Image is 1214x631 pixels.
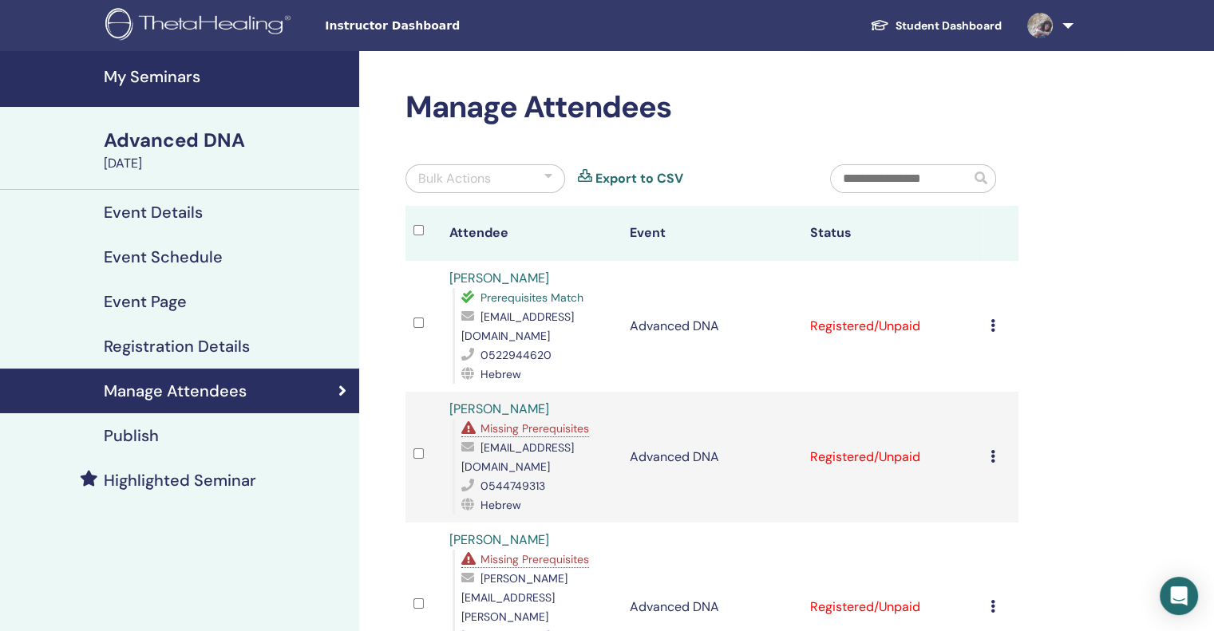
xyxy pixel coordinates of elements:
h4: Publish [104,426,159,445]
span: Hebrew [480,367,521,381]
a: Export to CSV [595,169,683,188]
h4: Registration Details [104,337,250,356]
td: Advanced DNA [622,392,802,523]
td: Advanced DNA [622,261,802,392]
h4: Event Details [104,203,203,222]
h4: Event Schedule [104,247,223,266]
span: Hebrew [480,498,521,512]
a: [PERSON_NAME] [449,400,549,417]
div: [DATE] [104,154,350,173]
div: Open Intercom Messenger [1160,577,1198,615]
span: 0522944620 [480,348,552,362]
th: Event [622,206,802,261]
h2: Manage Attendees [405,89,1018,126]
a: [PERSON_NAME] [449,531,549,548]
span: 0544749313 [480,479,545,493]
span: Missing Prerequisites [480,421,589,436]
img: graduation-cap-white.svg [870,18,889,32]
th: Attendee [441,206,622,261]
img: logo.png [105,8,296,44]
a: Advanced DNA[DATE] [94,127,359,173]
h4: Event Page [104,292,187,311]
span: [EMAIL_ADDRESS][DOMAIN_NAME] [461,310,574,343]
span: Instructor Dashboard [325,18,564,34]
a: Student Dashboard [857,11,1014,41]
img: default.jpg [1027,13,1053,38]
a: [PERSON_NAME] [449,270,549,286]
span: Prerequisites Match [480,290,583,305]
div: Advanced DNA [104,127,350,154]
th: Status [802,206,983,261]
h4: My Seminars [104,67,350,86]
span: [EMAIL_ADDRESS][DOMAIN_NAME] [461,440,574,474]
div: Bulk Actions [418,169,491,188]
h4: Manage Attendees [104,381,247,400]
span: Missing Prerequisites [480,552,589,566]
h4: Highlighted Seminar [104,471,256,490]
